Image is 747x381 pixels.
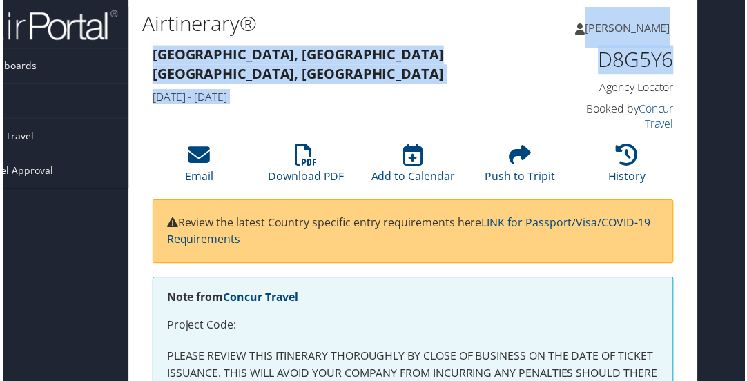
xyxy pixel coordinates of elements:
[165,291,298,306] strong: Note from
[371,153,455,186] a: Add to Calendar
[485,153,556,186] a: Push to Tripit
[640,101,675,132] a: Concur Travel
[560,46,676,75] h1: D8G5Y6
[151,46,444,84] strong: [GEOGRAPHIC_DATA], [GEOGRAPHIC_DATA] [GEOGRAPHIC_DATA], [GEOGRAPHIC_DATA]
[576,7,686,48] a: [PERSON_NAME]
[267,153,344,186] a: Download PDF
[165,318,661,336] p: Project Code:
[586,20,672,35] span: [PERSON_NAME]
[165,215,661,251] p: Review the latest Country specific entry requirements here
[140,9,504,38] h1: Airtinerary®
[184,153,212,186] a: Email
[222,291,298,306] a: Concur Travel
[610,153,648,186] a: History
[560,80,676,95] h4: Agency Locator
[151,90,539,105] h4: [DATE] - [DATE]
[560,101,676,133] h4: Booked by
